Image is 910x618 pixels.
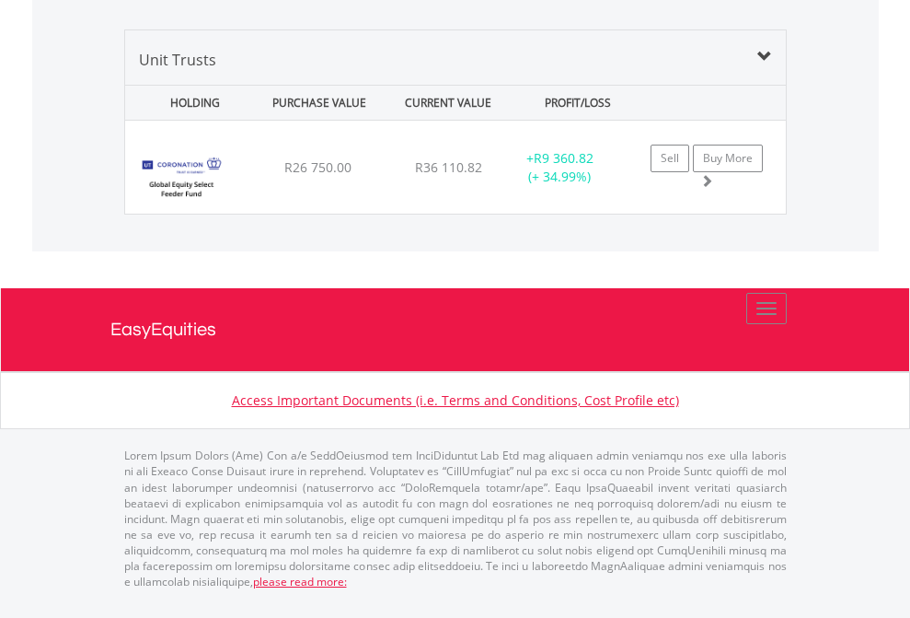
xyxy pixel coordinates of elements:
[110,288,801,371] a: EasyEquities
[257,86,382,120] div: PURCHASE VALUE
[139,50,216,70] span: Unit Trusts
[515,86,640,120] div: PROFIT/LOSS
[651,145,689,172] a: Sell
[127,86,252,120] div: HOLDING
[124,448,787,589] p: Lorem Ipsum Dolors (Ame) Con a/e SeddOeiusmod tem InciDiduntut Lab Etd mag aliquaen admin veniamq...
[534,149,593,167] span: R9 360.82
[386,86,511,120] div: CURRENT VALUE
[253,574,347,589] a: please read more:
[284,158,351,176] span: R26 750.00
[693,145,763,172] a: Buy More
[134,144,227,209] img: UT.ZA.CGEFP.png
[232,391,679,409] a: Access Important Documents (i.e. Terms and Conditions, Cost Profile etc)
[502,149,617,186] div: + (+ 34.99%)
[415,158,482,176] span: R36 110.82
